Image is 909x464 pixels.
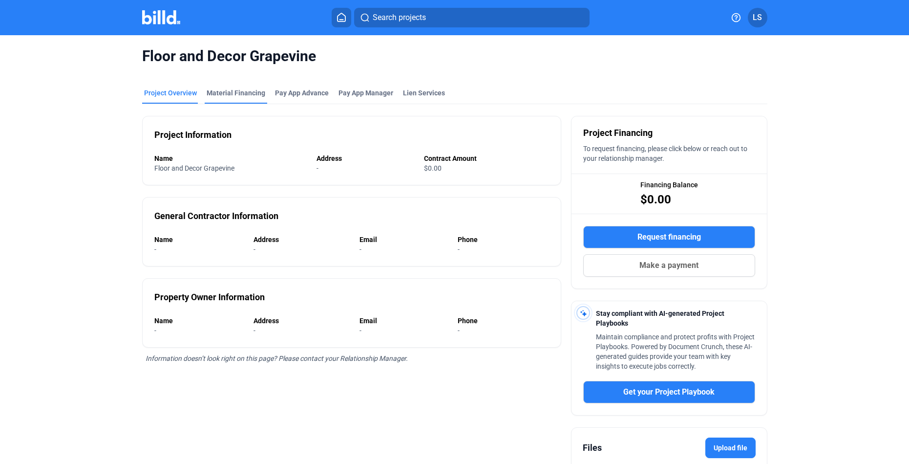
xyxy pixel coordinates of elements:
[317,154,414,163] div: Address
[753,12,762,23] span: LS
[583,126,653,140] span: Project Financing
[596,333,755,370] span: Maintain compliance and protect profits with Project Playbooks. Powered by Document Crunch, these...
[154,154,307,163] div: Name
[373,12,426,23] span: Search projects
[583,254,755,277] button: Make a payment
[583,145,747,162] span: To request financing, please click below or reach out to your relationship manager.
[154,327,156,334] span: -
[144,88,197,98] div: Project Overview
[458,235,549,244] div: Phone
[596,309,724,327] span: Stay compliant with AI-generated Project Playbooks
[142,10,181,24] img: Billd Company Logo
[583,226,755,248] button: Request financing
[359,316,448,326] div: Email
[254,316,350,326] div: Address
[154,290,265,304] div: Property Owner Information
[640,180,698,190] span: Financing Balance
[639,260,698,271] span: Make a payment
[640,192,671,207] span: $0.00
[458,327,460,334] span: -
[154,164,234,172] span: Floor and Decor Grapevine
[207,88,265,98] div: Material Financing
[424,164,442,172] span: $0.00
[458,316,549,326] div: Phone
[583,381,755,403] button: Get your Project Playbook
[354,8,590,27] button: Search projects
[142,47,767,66] span: Floor and Decor Grapevine
[359,235,448,244] div: Email
[154,316,244,326] div: Name
[154,235,244,244] div: Name
[623,386,715,398] span: Get your Project Playbook
[338,88,393,98] span: Pay App Manager
[583,441,602,455] div: Files
[154,128,232,142] div: Project Information
[458,245,460,253] span: -
[146,354,408,362] span: Information doesn’t look right on this page? Please contact your Relationship Manager.
[637,231,701,243] span: Request financing
[317,164,318,172] span: -
[254,327,255,334] span: -
[254,245,255,253] span: -
[424,154,549,163] div: Contract Amount
[748,8,767,27] button: LS
[705,438,756,458] label: Upload file
[359,245,361,253] span: -
[154,209,278,223] div: General Contractor Information
[154,245,156,253] span: -
[275,88,329,98] div: Pay App Advance
[359,327,361,334] span: -
[254,235,350,244] div: Address
[403,88,445,98] div: Lien Services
